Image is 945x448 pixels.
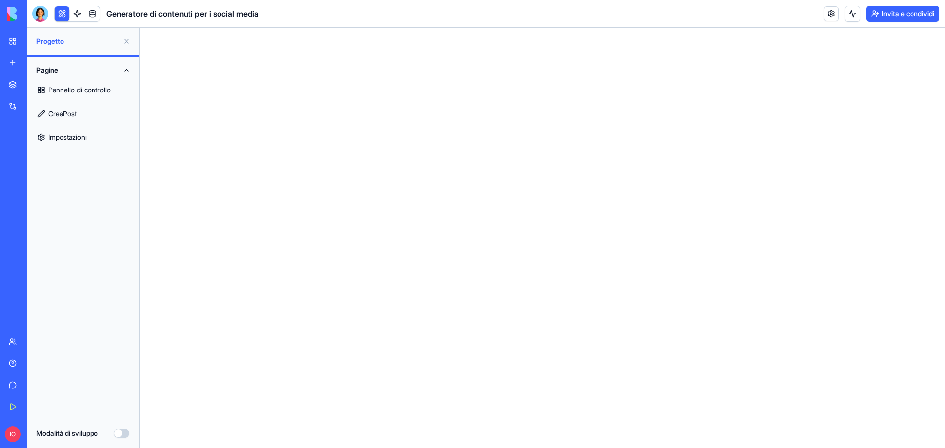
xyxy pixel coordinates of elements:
[36,66,58,74] font: Pagine
[10,430,16,438] font: IO
[882,9,934,18] font: Invita e condividi
[32,102,133,125] a: CreaPost
[106,9,259,19] font: Generatore di contenuti per i social media
[866,6,939,22] button: Invita e condividi
[48,109,77,118] font: CreaPost
[36,37,64,45] font: Progetto
[48,133,87,141] font: Impostazioni
[32,78,133,102] a: Pannello di controllo
[32,125,133,149] a: Impostazioni
[36,429,98,437] font: Modalità di sviluppo
[32,62,133,78] button: Pagine
[7,7,68,21] img: logo
[48,86,111,94] font: Pannello di controllo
